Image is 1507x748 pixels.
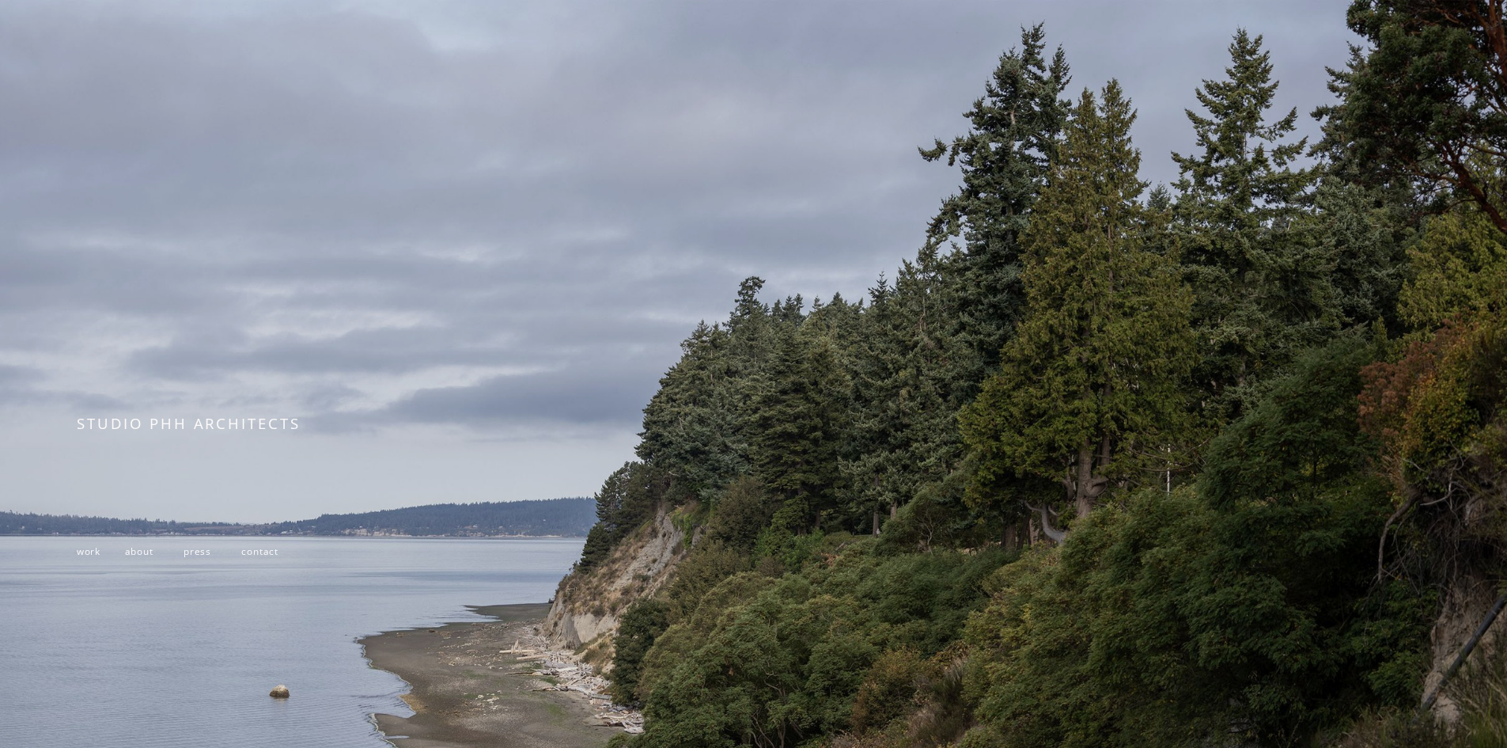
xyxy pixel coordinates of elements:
a: press [184,545,211,557]
a: work [77,545,100,557]
a: about [125,545,153,557]
span: STUDIO PHH ARCHITECTS [77,413,301,433]
a: contact [241,545,278,557]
